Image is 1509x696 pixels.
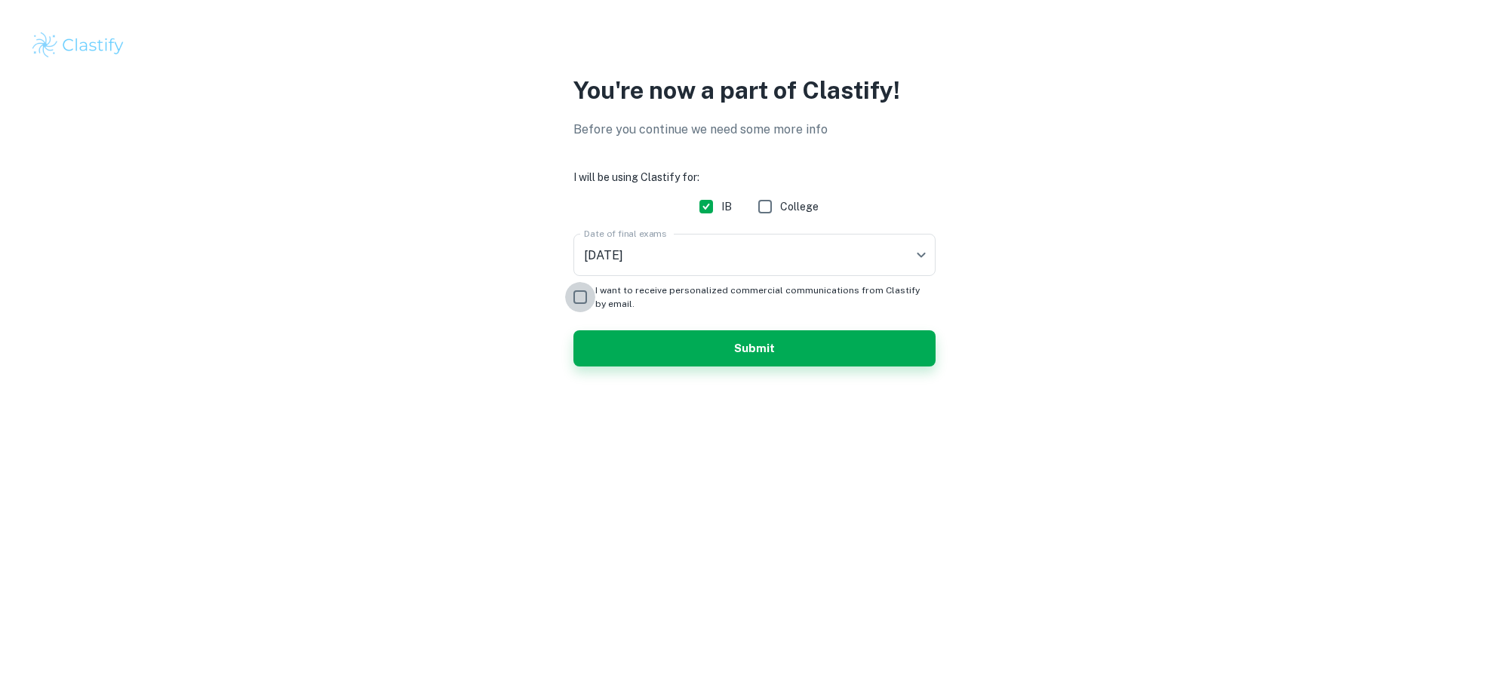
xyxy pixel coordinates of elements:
span: I want to receive personalized commercial communications from Clastify by email. [595,284,924,311]
button: Submit [573,330,936,366]
h6: I will be using Clastify for: [573,169,936,185]
label: Date of final exams [584,227,666,240]
span: College [780,198,819,215]
span: IB [721,198,732,215]
img: Clastify logo [30,30,126,60]
a: Clastify logo [30,30,1479,60]
p: Before you continue we need some more info [573,121,936,139]
p: You're now a part of Clastify! [573,72,936,109]
div: [DATE] [573,234,936,276]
